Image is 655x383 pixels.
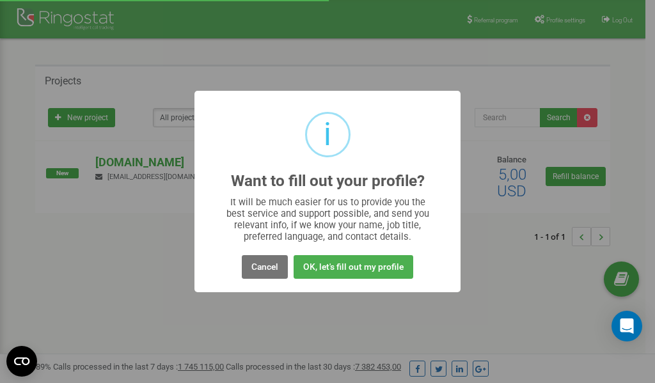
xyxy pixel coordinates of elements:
button: Cancel [242,255,288,279]
button: Open CMP widget [6,346,37,377]
button: OK, let's fill out my profile [294,255,413,279]
div: i [324,114,331,155]
div: It will be much easier for us to provide you the best service and support possible, and send you ... [220,196,436,242]
div: Open Intercom Messenger [612,311,642,341]
h2: Want to fill out your profile? [231,173,425,190]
